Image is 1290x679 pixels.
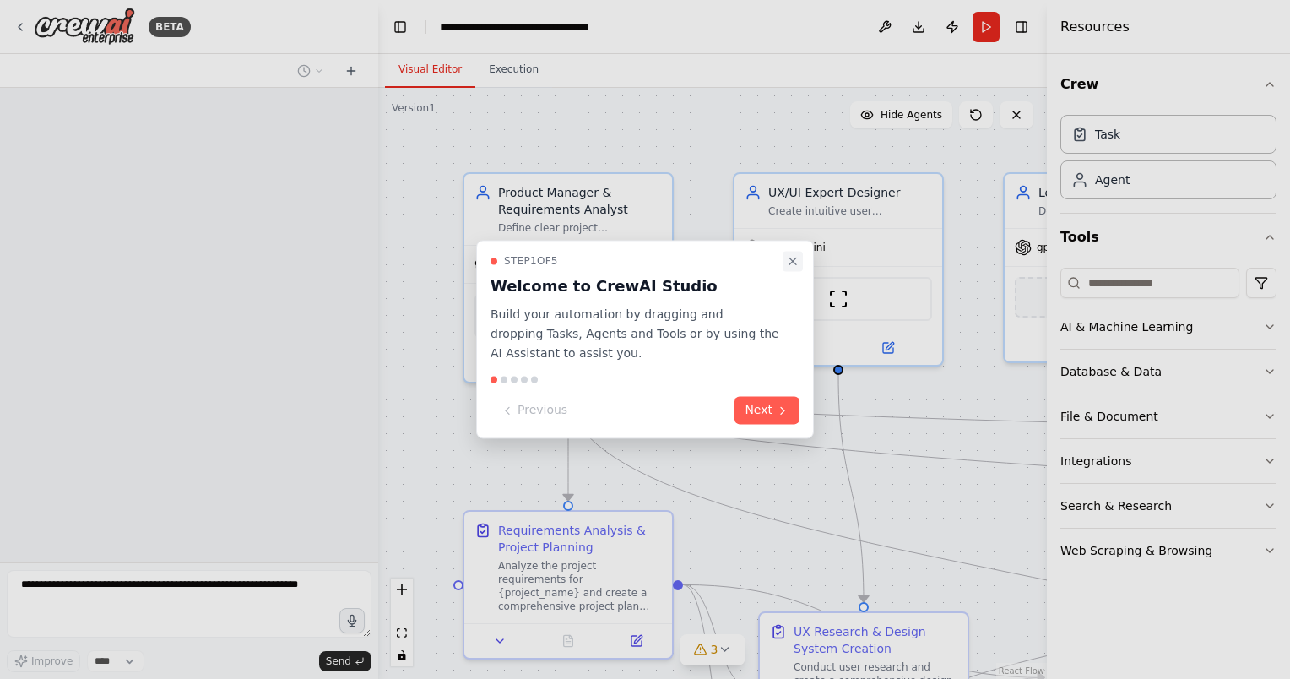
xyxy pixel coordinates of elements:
span: Step 1 of 5 [504,254,558,268]
button: Previous [491,397,577,425]
h3: Welcome to CrewAI Studio [491,274,779,298]
button: Hide left sidebar [388,15,412,39]
p: Build your automation by dragging and dropping Tasks, Agents and Tools or by using the AI Assista... [491,305,779,362]
button: Next [734,397,799,425]
button: Close walkthrough [783,251,803,271]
